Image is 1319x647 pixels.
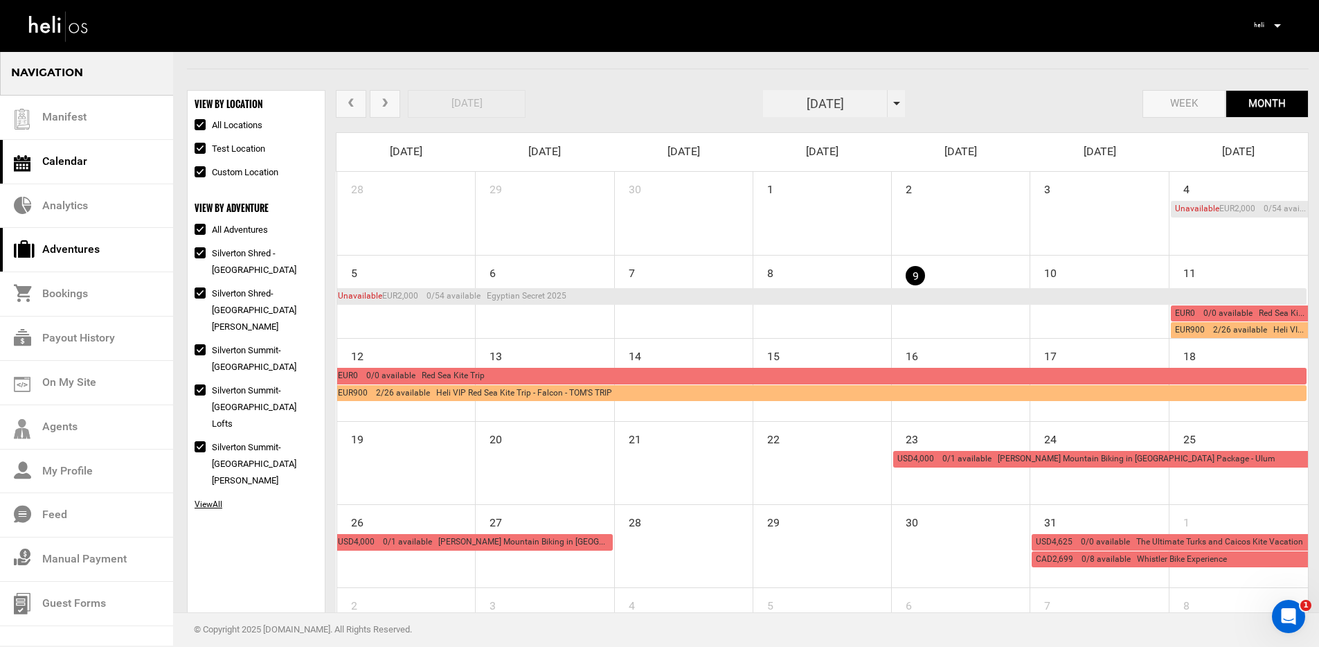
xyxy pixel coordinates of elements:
[195,382,318,432] label: Silverton Summit- [GEOGRAPHIC_DATA] Lofts
[1169,505,1191,533] span: 1
[390,145,422,158] span: [DATE]
[195,285,318,335] label: Silverton Shred- [GEOGRAPHIC_DATA][PERSON_NAME]
[476,588,497,616] span: 3
[1030,422,1058,450] span: 24
[338,291,382,301] span: Unavailable
[408,90,526,118] button: [DATE]
[944,145,977,158] span: [DATE]
[892,172,913,200] span: 2
[195,342,318,375] label: Silverton Summit- [GEOGRAPHIC_DATA]
[1248,15,1269,35] img: 7b8205e9328a03c7eaaacec4a25d2b25.jpeg
[906,266,925,285] span: 9
[892,505,919,533] span: 30
[892,422,919,450] span: 23
[195,141,265,157] label: Test Location
[338,371,485,380] span: EUR0 0/0 available Red Sea Kite Trip
[370,90,400,118] button: next
[892,588,913,616] span: 6
[1300,600,1311,611] span: 1
[336,90,366,118] button: prev
[1226,90,1309,118] button: month
[338,291,566,301] span: EUR2,000 0/54 available Egyptian Secret 2025
[1030,339,1058,366] span: 17
[1030,256,1058,283] span: 10
[337,422,365,450] span: 19
[1030,172,1052,200] span: 3
[615,172,643,200] span: 30
[753,588,775,616] span: 5
[1036,537,1303,547] span: USD4,625 0/0 available The Ultimate Turks and Caicos Kite Vacation
[476,339,503,366] span: 13
[195,439,318,489] label: Silverton Summit- [GEOGRAPHIC_DATA][PERSON_NAME]
[753,172,775,200] span: 1
[1272,600,1305,633] iframe: Intercom live chat
[1030,505,1058,533] span: 31
[897,454,1275,463] span: USD4,000 0/1 available [PERSON_NAME] Mountain Biking in [GEOGRAPHIC_DATA] Package - Ulum
[1142,90,1226,118] button: week
[753,505,781,533] span: 29
[187,27,282,55] h2: Calendar
[1169,588,1191,616] span: 8
[28,8,90,44] img: heli-logo
[1222,145,1255,158] span: [DATE]
[337,339,365,366] span: 12
[195,164,278,181] label: Custom Location
[528,145,561,158] span: [DATE]
[195,202,318,215] div: VIEW BY ADVENTURE
[337,588,359,616] span: 2
[806,145,838,158] span: [DATE]
[1036,554,1227,564] span: CAD2,699 0/8 available Whistler Bike Experience
[476,172,503,200] span: 29
[476,256,497,283] span: 6
[337,505,365,533] span: 26
[615,588,636,616] span: 4
[1084,145,1116,158] span: [DATE]
[1169,256,1197,283] span: 11
[195,222,268,238] label: All Adventures
[615,422,643,450] span: 21
[753,422,781,450] span: 22
[1030,588,1052,616] span: 7
[615,339,643,366] span: 14
[14,377,30,392] img: on_my_site.svg
[195,117,262,134] label: All Locations
[753,256,775,283] span: 8
[1169,339,1197,366] span: 18
[14,419,30,439] img: agents-icon.svg
[615,505,643,533] span: 28
[195,245,318,278] label: Silverton Shred - [GEOGRAPHIC_DATA]
[1169,422,1197,450] span: 25
[338,388,612,398] span: EUR900 2/26 available Heli VIP Red Sea Kite Trip - Falcon - TOM'S TRIP
[337,256,359,283] span: 5
[1175,204,1219,213] span: Unavailable
[753,339,781,366] span: 15
[195,98,318,111] div: VIEW BY LOCATION
[12,109,33,130] img: guest-list.svg
[476,422,503,450] span: 20
[615,256,636,283] span: 7
[195,499,222,509] span: All
[667,145,700,158] span: [DATE]
[1169,172,1191,200] span: 4
[338,537,716,547] span: USD4,000 0/1 available [PERSON_NAME] Mountain Biking in [GEOGRAPHIC_DATA] Package - Ulum
[892,339,919,366] span: 16
[14,155,30,172] img: calendar.svg
[337,172,365,200] span: 28
[195,499,213,509] span: View
[476,505,503,533] span: 27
